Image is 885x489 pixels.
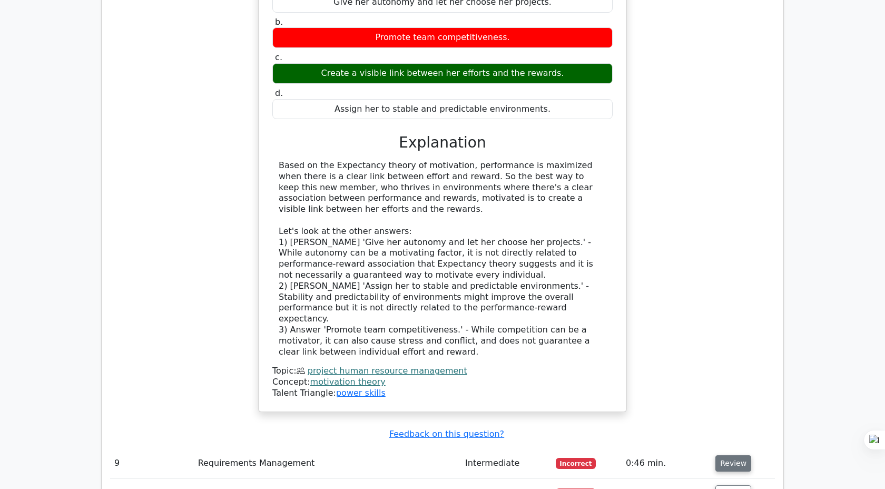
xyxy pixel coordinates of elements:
span: Incorrect [556,458,596,468]
span: d. [275,88,283,98]
a: project human resource management [308,366,467,376]
span: b. [275,17,283,27]
div: Based on the Expectancy theory of motivation, performance is maximized when there is a clear link... [279,160,606,357]
span: c. [275,52,282,62]
h3: Explanation [279,134,606,152]
div: Promote team competitiveness. [272,27,613,48]
div: Assign her to stable and predictable environments. [272,99,613,120]
div: Concept: [272,377,613,388]
div: Talent Triangle: [272,366,613,398]
td: Requirements Management [194,448,461,478]
a: motivation theory [310,377,386,387]
div: Create a visible link between her efforts and the rewards. [272,63,613,84]
td: Intermediate [461,448,551,478]
button: Review [715,455,751,472]
td: 9 [110,448,194,478]
a: power skills [336,388,386,398]
div: Topic: [272,366,613,377]
td: 0:46 min. [622,448,711,478]
a: Feedback on this question? [389,429,504,439]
